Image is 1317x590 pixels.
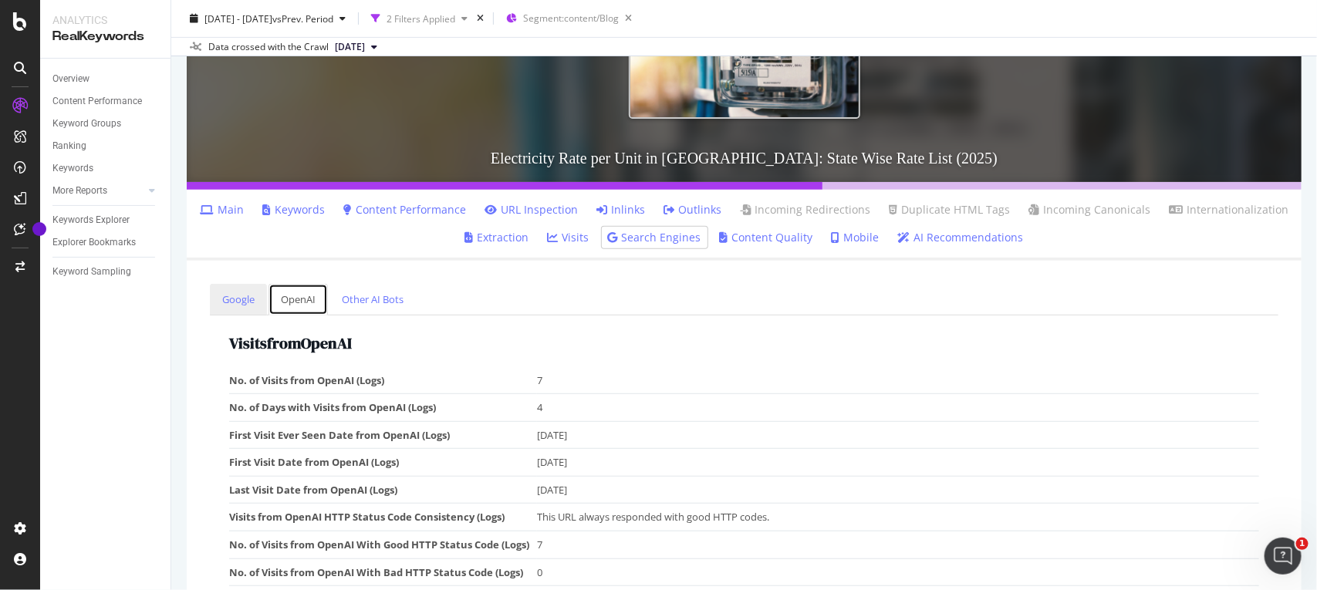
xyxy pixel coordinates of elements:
td: No. of Visits from OpenAI With Good HTTP Status Code (Logs) [229,531,537,559]
div: Ranking [52,138,86,154]
span: Segment: content/Blog [523,12,619,25]
div: Analytics [52,12,158,28]
div: Keyword Sampling [52,264,131,280]
a: Incoming Canonicals [1028,202,1150,217]
td: First Visit Date from OpenAI (Logs) [229,449,537,477]
iframe: Intercom live chat [1265,538,1302,575]
a: Overview [52,71,160,87]
a: Keyword Sampling [52,264,160,280]
a: Keyword Groups [52,116,160,132]
button: 2 Filters Applied [365,6,474,31]
a: Duplicate HTML Tags [889,202,1010,217]
a: Search Engines [608,230,701,245]
a: AI Recommendations [898,230,1024,245]
a: URL Inspection [485,202,578,217]
a: Content Performance [343,202,466,217]
a: Other AI Bots [329,284,416,315]
td: No. of Visits from OpenAI (Logs) [229,367,537,394]
td: 0 [537,558,1259,586]
td: Visits from OpenAI HTTP Status Code Consistency (Logs) [229,504,537,531]
div: More Reports [52,183,107,199]
a: Keywords [52,160,160,177]
a: Internationalization [1169,202,1288,217]
div: times [474,11,487,26]
td: No. of Days with Visits from OpenAI (Logs) [229,394,537,422]
td: 4 [537,394,1259,422]
td: [DATE] [537,449,1259,477]
a: More Reports [52,183,144,199]
span: vs Prev. Period [272,12,333,25]
a: Content Performance [52,93,160,110]
div: Keywords [52,160,93,177]
h2: Visits from OpenAI [229,335,1259,352]
a: Google [210,284,267,315]
td: First Visit Ever Seen Date from OpenAI (Logs) [229,421,537,449]
td: This URL always responded with good HTTP codes. [537,504,1259,531]
td: 7 [537,531,1259,559]
td: [DATE] [537,421,1259,449]
td: Last Visit Date from OpenAI (Logs) [229,476,537,504]
span: 1 [1296,538,1309,550]
span: 2025 Aug. 4th [335,40,365,54]
td: 7 [537,367,1259,394]
button: Segment:content/Blog [500,6,638,31]
div: Content Performance [52,93,142,110]
a: Keywords Explorer [52,212,160,228]
a: Incoming Redirections [740,202,870,217]
div: Tooltip anchor [32,222,46,236]
div: Data crossed with the Crawl [208,40,329,54]
a: Visits [548,230,589,245]
td: No. of Visits from OpenAI With Bad HTTP Status Code (Logs) [229,558,537,586]
div: Keywords Explorer [52,212,130,228]
button: [DATE] [329,38,383,56]
a: OpenAI [268,284,328,315]
span: [DATE] - [DATE] [204,12,272,25]
div: Overview [52,71,89,87]
a: Outlinks [664,202,721,217]
td: [DATE] [537,476,1259,504]
h3: Electricity Rate per Unit in [GEOGRAPHIC_DATA]: State Wise Rate List (2025) [187,134,1302,182]
a: Explorer Bookmarks [52,234,160,251]
div: RealKeywords [52,28,158,46]
a: Content Quality [720,230,813,245]
button: [DATE] - [DATE]vsPrev. Period [184,6,352,31]
a: Mobile [832,230,880,245]
a: Keywords [262,202,325,217]
div: Keyword Groups [52,116,121,132]
div: 2 Filters Applied [387,12,455,25]
a: Main [200,202,244,217]
a: Inlinks [596,202,645,217]
a: Extraction [465,230,529,245]
a: Ranking [52,138,160,154]
div: Explorer Bookmarks [52,234,136,251]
